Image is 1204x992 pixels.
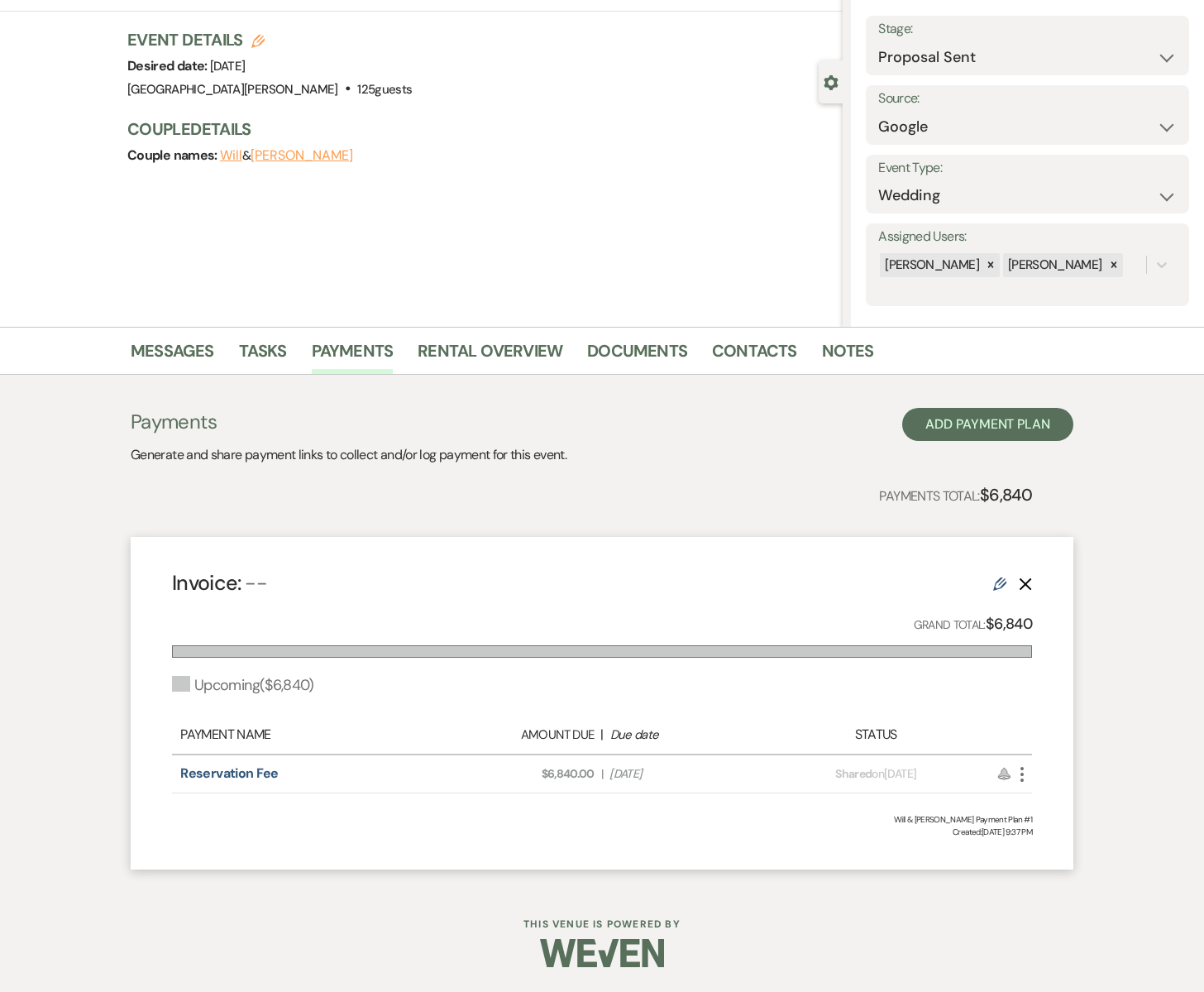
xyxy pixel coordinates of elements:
[433,725,771,745] div: |
[210,58,245,74] span: [DATE]
[131,338,214,374] a: Messages
[251,149,353,162] button: [PERSON_NAME]
[878,225,1177,249] label: Assigned Users:
[442,726,594,745] div: Amount Due
[357,81,412,98] span: 125 guests
[601,765,603,783] span: |
[540,924,664,982] img: Weven Logo
[245,569,267,597] span: --
[879,482,1032,508] p: Payments Total:
[220,149,242,162] button: Will
[712,338,797,374] a: Contacts
[824,74,838,89] button: Close lead details
[771,765,982,783] div: on [DATE]
[172,674,314,697] div: Upcoming ( $6,840 )
[418,338,562,374] a: Rental Overview
[878,17,1177,41] label: Stage:
[127,28,412,51] h3: Event Details
[127,81,338,98] span: [GEOGRAPHIC_DATA][PERSON_NAME]
[587,338,687,374] a: Documents
[1003,253,1105,277] div: [PERSON_NAME]
[180,725,433,745] div: Payment Name
[610,726,762,745] div: Due date
[239,338,287,374] a: Tasks
[902,408,1073,441] button: Add Payment Plan
[980,484,1032,506] strong: $6,840
[172,568,267,597] h4: Invoice:
[880,253,982,277] div: [PERSON_NAME]
[131,444,566,466] p: Generate and share payment links to collect and/or log payment for this event.
[771,725,982,745] div: Status
[914,612,1033,636] p: Grand Total:
[180,764,278,782] a: Reservation Fee
[131,408,566,436] h3: Payments
[312,338,394,374] a: Payments
[172,813,1032,826] div: Will & [PERSON_NAME] Payment Plan #1
[127,117,826,141] h3: Couple Details
[835,766,872,781] span: Shared
[609,765,762,783] span: [DATE]
[442,765,595,783] span: $6,840.00
[878,87,1177,111] label: Source:
[878,156,1177,180] label: Event Type:
[172,826,1032,838] span: Created: [DATE] 9:37 PM
[986,614,1032,634] strong: $6,840
[127,57,210,74] span: Desired date:
[127,146,220,164] span: Couple names:
[822,338,874,374] a: Notes
[220,147,353,164] span: &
